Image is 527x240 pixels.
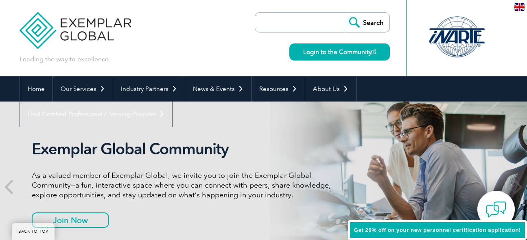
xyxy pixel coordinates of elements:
a: Industry Partners [113,76,185,102]
img: en [514,3,525,11]
span: Get 20% off on your new personnel certification application! [354,227,521,233]
a: News & Events [185,76,251,102]
h2: Exemplar Global Community [32,140,337,158]
a: About Us [305,76,356,102]
p: Leading the way to excellence [20,55,109,64]
a: Login to the Community [289,43,390,61]
a: Resources [251,76,305,102]
img: contact-chat.png [486,199,506,220]
input: Search [345,13,389,32]
a: Our Services [53,76,113,102]
img: open_square.png [372,50,376,54]
a: BACK TO TOP [12,223,55,240]
p: As a valued member of Exemplar Global, we invite you to join the Exemplar Global Community—a fun,... [32,171,337,200]
a: Home [20,76,52,102]
a: Find Certified Professional / Training Provider [20,102,172,127]
a: Join Now [32,212,109,228]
